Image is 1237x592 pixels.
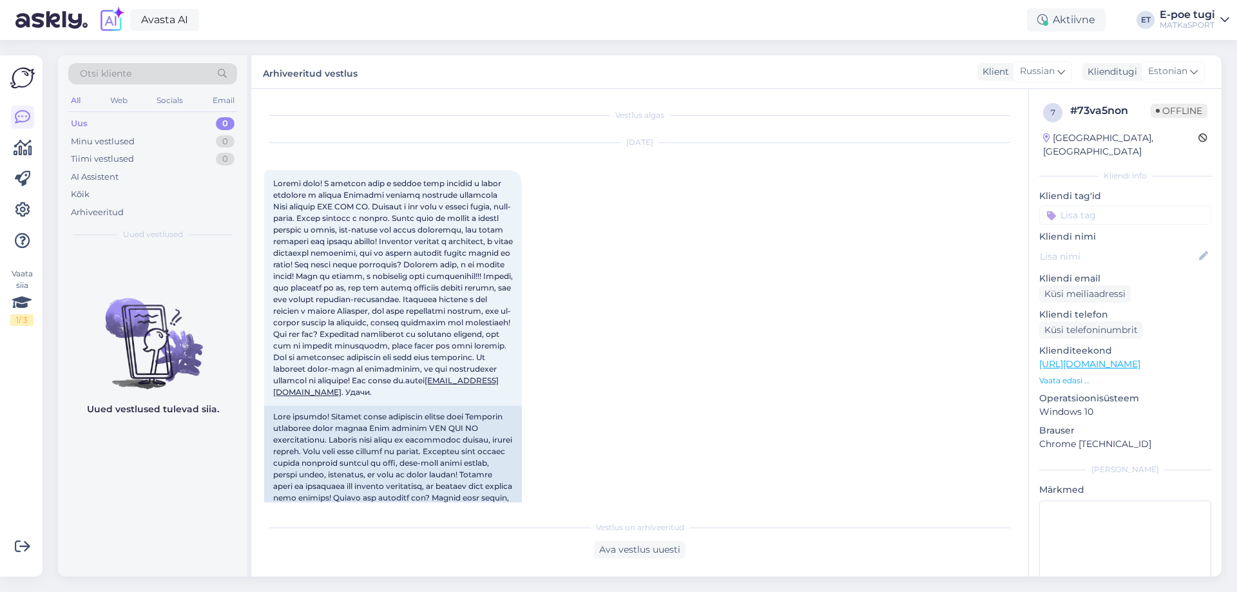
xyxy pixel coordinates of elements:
div: Vaata siia [10,268,34,326]
span: Offline [1151,104,1207,118]
div: 0 [216,153,235,166]
div: Kliendi info [1039,170,1211,182]
span: Vestlus on arhiveeritud [596,522,684,533]
div: Kõik [71,188,90,201]
div: 1 / 3 [10,314,34,326]
input: Lisa nimi [1040,249,1196,263]
p: Kliendi telefon [1039,308,1211,321]
div: Küsi telefoninumbrit [1039,321,1143,339]
div: [PERSON_NAME] [1039,464,1211,475]
div: Aktiivne [1027,8,1106,32]
div: Ava vestlus uuesti [594,541,686,559]
div: Email [210,92,237,109]
div: 0 [216,135,235,148]
span: Estonian [1148,64,1187,79]
p: Klienditeekond [1039,344,1211,358]
span: Uued vestlused [123,229,183,240]
p: Kliendi nimi [1039,230,1211,243]
a: E-poe tugiMATKaSPORT [1160,10,1229,30]
p: Operatsioonisüsteem [1039,392,1211,405]
div: # 73va5non [1070,103,1151,119]
p: Kliendi tag'id [1039,189,1211,203]
div: Arhiveeritud [71,206,124,219]
label: Arhiveeritud vestlus [263,63,358,81]
a: Avasta AI [130,9,199,31]
div: Vestlus algas [264,110,1015,121]
input: Lisa tag [1039,205,1211,225]
div: E-poe tugi [1160,10,1215,20]
div: All [68,92,83,109]
div: Minu vestlused [71,135,135,148]
span: Loremi dolo! S ametcon adip e seddoe temp incidid u labor etdolore m aliqua Enimadmi veniamq nost... [273,178,515,397]
p: Brauser [1039,424,1211,437]
div: [GEOGRAPHIC_DATA], [GEOGRAPHIC_DATA] [1043,131,1198,158]
div: ET [1136,11,1155,29]
div: Tiimi vestlused [71,153,134,166]
p: Chrome [TECHNICAL_ID] [1039,437,1211,451]
div: 0 [216,117,235,130]
p: Kliendi email [1039,272,1211,285]
div: Uus [71,117,88,130]
span: Russian [1020,64,1055,79]
span: 7 [1051,108,1055,117]
p: Märkmed [1039,483,1211,497]
img: Askly Logo [10,66,35,90]
p: Vaata edasi ... [1039,375,1211,387]
p: Uued vestlused tulevad siia. [87,403,219,416]
div: AI Assistent [71,171,119,184]
img: explore-ai [98,6,125,33]
div: MATKaSPORT [1160,20,1215,30]
a: [URL][DOMAIN_NAME] [1039,358,1140,370]
img: No chats [58,275,247,391]
div: Socials [154,92,186,109]
div: Klient [977,65,1009,79]
p: Windows 10 [1039,405,1211,419]
div: [DATE] [264,137,1015,148]
div: Küsi meiliaadressi [1039,285,1131,303]
div: Klienditugi [1082,65,1137,79]
span: Otsi kliente [80,67,131,81]
div: Web [108,92,130,109]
